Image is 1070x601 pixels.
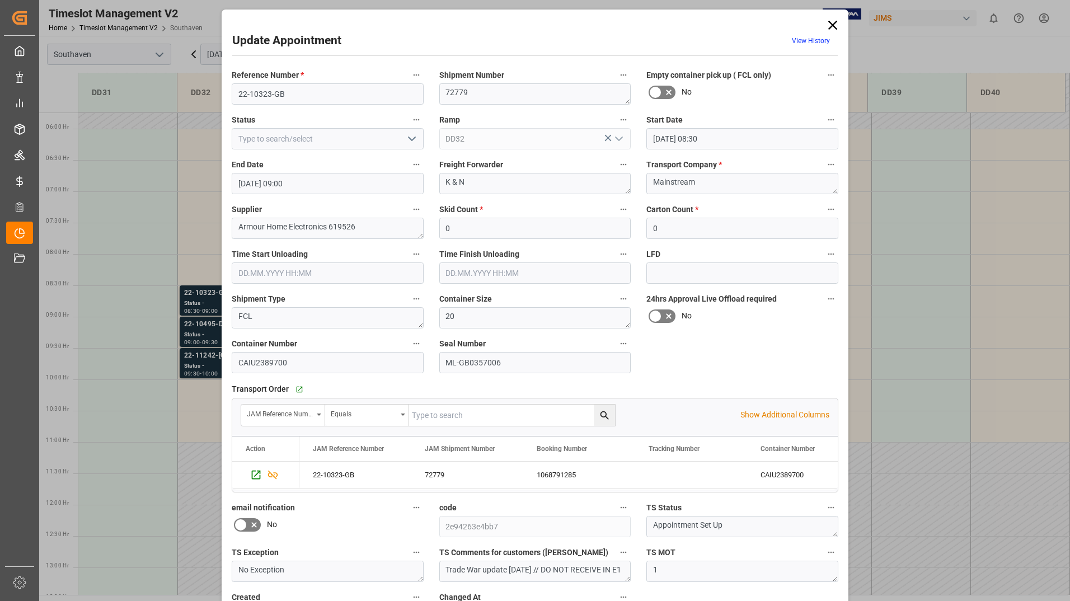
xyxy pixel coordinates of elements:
button: TS MOT [824,545,838,560]
textarea: 1 [646,561,838,582]
span: JAM Shipment Number [425,445,495,453]
span: Time Start Unloading [232,248,308,260]
button: TS Exception [409,545,424,560]
span: 24hrs Approval Live Offload required [646,293,777,305]
span: Empty container pick up ( FCL only) [646,69,771,81]
span: No [267,519,277,530]
textarea: Trade War update [DATE] // DO NOT RECEIVE IN E1 [439,561,631,582]
input: DD.MM.YYYY HH:MM [439,262,631,284]
span: TS Comments for customers ([PERSON_NAME]) [439,547,608,558]
span: JAM Reference Number [313,445,384,453]
input: Type to search/select [232,128,424,149]
button: Freight Forwarder [616,157,631,172]
textarea: 20 [439,307,631,328]
div: 22-10323-GB [299,462,411,488]
button: Time Finish Unloading [616,247,631,261]
span: code [439,502,457,514]
textarea: No Exception [232,561,424,582]
span: Time Finish Unloading [439,248,519,260]
button: Supplier [409,202,424,217]
input: Type to search [409,405,615,426]
button: Skid Count * [616,202,631,217]
div: 72779 [411,462,523,488]
button: Empty container pick up ( FCL only) [824,68,838,82]
span: Supplier [232,204,262,215]
span: Skid Count [439,204,483,215]
button: Start Date [824,112,838,127]
span: TS Status [646,502,682,514]
span: Reference Number [232,69,304,81]
button: End Date [409,157,424,172]
span: Container Number [761,445,815,453]
span: Container Size [439,293,492,305]
span: No [682,310,692,322]
span: Container Number [232,338,297,350]
span: Transport Order [232,383,289,395]
textarea: K & N [439,173,631,194]
span: End Date [232,159,264,171]
span: Tracking Number [649,445,700,453]
span: Start Date [646,114,683,126]
button: Shipment Type [409,292,424,306]
button: Ramp [616,112,631,127]
div: Action [246,445,265,453]
button: open menu [610,130,627,148]
span: Transport Company [646,159,722,171]
button: TS Status [824,500,838,515]
h2: Update Appointment [232,32,341,50]
div: CAIU2389700 [747,462,859,488]
span: Status [232,114,255,126]
div: JAM Reference Number [247,406,313,419]
button: search button [594,405,615,426]
span: Seal Number [439,338,486,350]
span: Carton Count [646,204,698,215]
button: Status [409,112,424,127]
span: Freight Forwarder [439,159,503,171]
button: Carton Count * [824,202,838,217]
button: LFD [824,247,838,261]
input: Type to search/select [439,128,631,149]
span: TS Exception [232,547,279,558]
p: Show Additional Columns [740,409,829,421]
button: open menu [402,130,419,148]
span: No [682,86,692,98]
textarea: FCL [232,307,424,328]
button: Reference Number * [409,68,424,82]
span: Booking Number [537,445,587,453]
textarea: Mainstream [646,173,838,194]
div: 1068791285 [523,462,635,488]
button: Transport Company * [824,157,838,172]
span: email notification [232,502,295,514]
button: email notification [409,500,424,515]
button: open menu [241,405,325,426]
textarea: 72779 [439,83,631,105]
span: Shipment Number [439,69,504,81]
textarea: Appointment Set Up [646,516,838,537]
button: TS Comments for customers ([PERSON_NAME]) [616,545,631,560]
textarea: Armour Home Electronics 619526 [232,218,424,239]
div: Equals [331,406,397,419]
button: Container Size [616,292,631,306]
input: DD.MM.YYYY HH:MM [232,173,424,194]
button: 24hrs Approval Live Offload required [824,292,838,306]
button: Shipment Number [616,68,631,82]
span: LFD [646,248,660,260]
a: View History [792,37,830,45]
button: code [616,500,631,515]
button: open menu [325,405,409,426]
input: DD.MM.YYYY HH:MM [232,262,424,284]
button: Time Start Unloading [409,247,424,261]
span: TS MOT [646,547,675,558]
span: Shipment Type [232,293,285,305]
button: Seal Number [616,336,631,351]
input: DD.MM.YYYY HH:MM [646,128,838,149]
button: Container Number [409,336,424,351]
span: Ramp [439,114,460,126]
div: Press SPACE to select this row. [232,462,299,489]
